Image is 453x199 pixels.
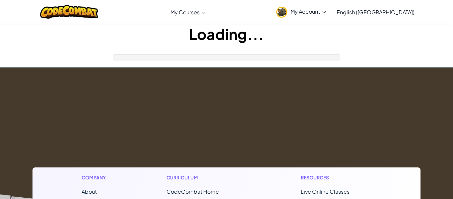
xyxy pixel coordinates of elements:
img: CodeCombat logo [40,5,98,19]
img: avatar [276,7,287,18]
h1: Loading... [0,24,453,44]
h1: Company [82,174,112,181]
span: CodeCombat Home [166,188,219,195]
span: My Courses [170,9,200,16]
a: My Account [273,1,329,22]
h1: Resources [301,174,371,181]
a: About [82,188,97,195]
a: English ([GEOGRAPHIC_DATA]) [333,3,418,21]
h1: Curriculum [166,174,247,181]
span: English ([GEOGRAPHIC_DATA]) [337,9,415,16]
a: My Courses [167,3,209,21]
span: My Account [291,8,326,15]
a: Live Online Classes [301,188,350,195]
